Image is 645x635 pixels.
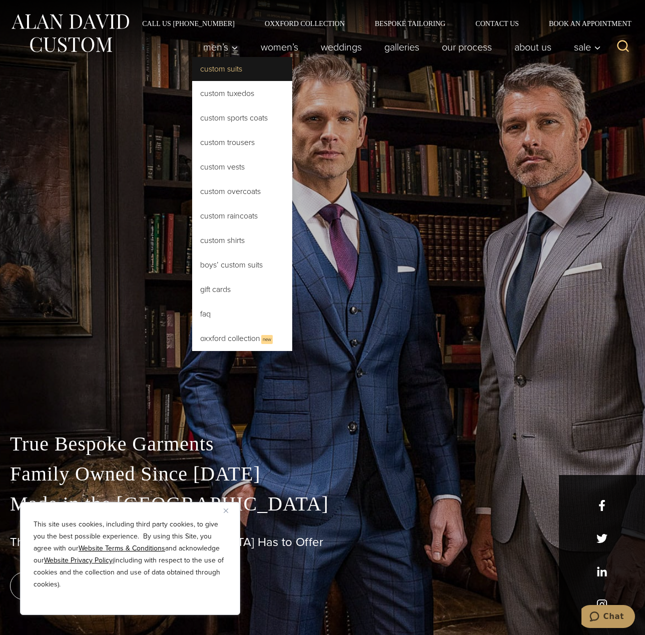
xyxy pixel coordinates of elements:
a: About Us [503,37,563,57]
a: FAQ [192,302,292,326]
button: Close [224,504,236,516]
span: New [261,335,273,344]
a: Custom Shirts [192,228,292,252]
nav: Secondary Navigation [127,20,635,27]
a: Our Process [431,37,503,57]
a: Call Us [PHONE_NUMBER] [127,20,250,27]
a: Website Terms & Conditions [79,543,165,553]
a: Oxxford CollectionNew [192,326,292,351]
a: Boys’ Custom Suits [192,253,292,277]
nav: Primary Navigation [192,37,606,57]
button: Men’s sub menu toggle [192,37,250,57]
a: Galleries [373,37,431,57]
a: book an appointment [10,572,150,600]
h1: The Best Custom Suits [GEOGRAPHIC_DATA] Has to Offer [10,535,635,549]
a: Contact Us [460,20,534,27]
a: Website Privacy Policy [44,555,113,565]
a: Bespoke Tailoring [360,20,460,27]
p: This site uses cookies, including third party cookies, to give you the best possible experience. ... [34,518,227,590]
a: Gift Cards [192,277,292,301]
a: Custom Trousers [192,130,292,154]
img: Close [224,508,228,513]
a: Custom Raincoats [192,204,292,228]
a: Custom Suits [192,57,292,81]
a: Custom Vests [192,155,292,179]
iframe: Opens a widget where you can chat to one of our agents [581,605,635,630]
a: Custom Overcoats [192,179,292,203]
a: Book an Appointment [534,20,635,27]
a: Custom Sports Coats [192,106,292,130]
a: weddings [310,37,373,57]
button: View Search Form [611,35,635,59]
p: True Bespoke Garments Family Owned Since [DATE] Made in the [GEOGRAPHIC_DATA] [10,429,635,519]
a: Oxxford Collection [250,20,360,27]
img: Alan David Custom [10,11,130,55]
button: Sale sub menu toggle [563,37,606,57]
a: Women’s [250,37,310,57]
a: Custom Tuxedos [192,81,292,105]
